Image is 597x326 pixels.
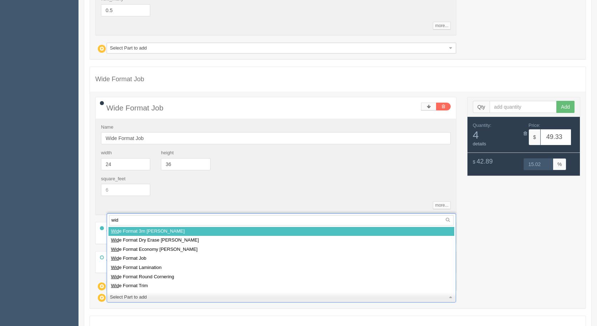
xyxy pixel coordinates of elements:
[108,227,454,236] div: e Format 3m [PERSON_NAME]
[108,281,454,291] div: e Format Trim
[108,245,454,254] div: e Format Economy [PERSON_NAME]
[111,274,119,279] span: Wid
[108,236,454,245] div: e Format Dry Erase [PERSON_NAME]
[111,237,119,243] span: Wid
[111,265,119,270] span: Wid
[108,254,454,263] div: e Format Job
[111,283,119,288] span: Wid
[108,273,454,282] div: e Format Round Cornering
[111,255,119,261] span: Wid
[111,228,119,234] span: Wid
[111,247,119,252] span: Wid
[108,263,454,273] div: e Format Lamination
